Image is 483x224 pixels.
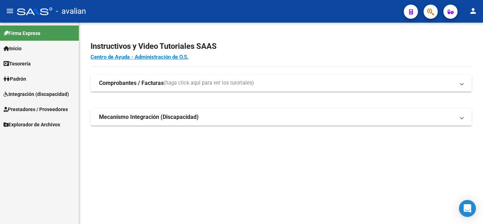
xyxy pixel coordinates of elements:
a: Centro de Ayuda - Administración de O.S. [91,54,188,60]
div: Open Intercom Messenger [459,200,476,217]
mat-icon: person [469,7,477,15]
span: Prestadores / Proveedores [4,105,68,113]
span: Inicio [4,45,22,52]
span: Tesorería [4,60,31,68]
h2: Instructivos y Video Tutoriales SAAS [91,40,472,53]
span: Padrón [4,75,26,83]
mat-expansion-panel-header: Comprobantes / Facturas(haga click aquí para ver los tutoriales) [91,75,472,92]
strong: Comprobantes / Facturas [99,79,164,87]
span: Integración (discapacidad) [4,90,69,98]
mat-icon: menu [6,7,14,15]
strong: Mecanismo Integración (Discapacidad) [99,113,199,121]
span: (haga click aquí para ver los tutoriales) [164,79,254,87]
mat-expansion-panel-header: Mecanismo Integración (Discapacidad) [91,109,472,126]
span: - avalian [56,4,86,19]
span: Explorador de Archivos [4,121,60,128]
span: Firma Express [4,29,40,37]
